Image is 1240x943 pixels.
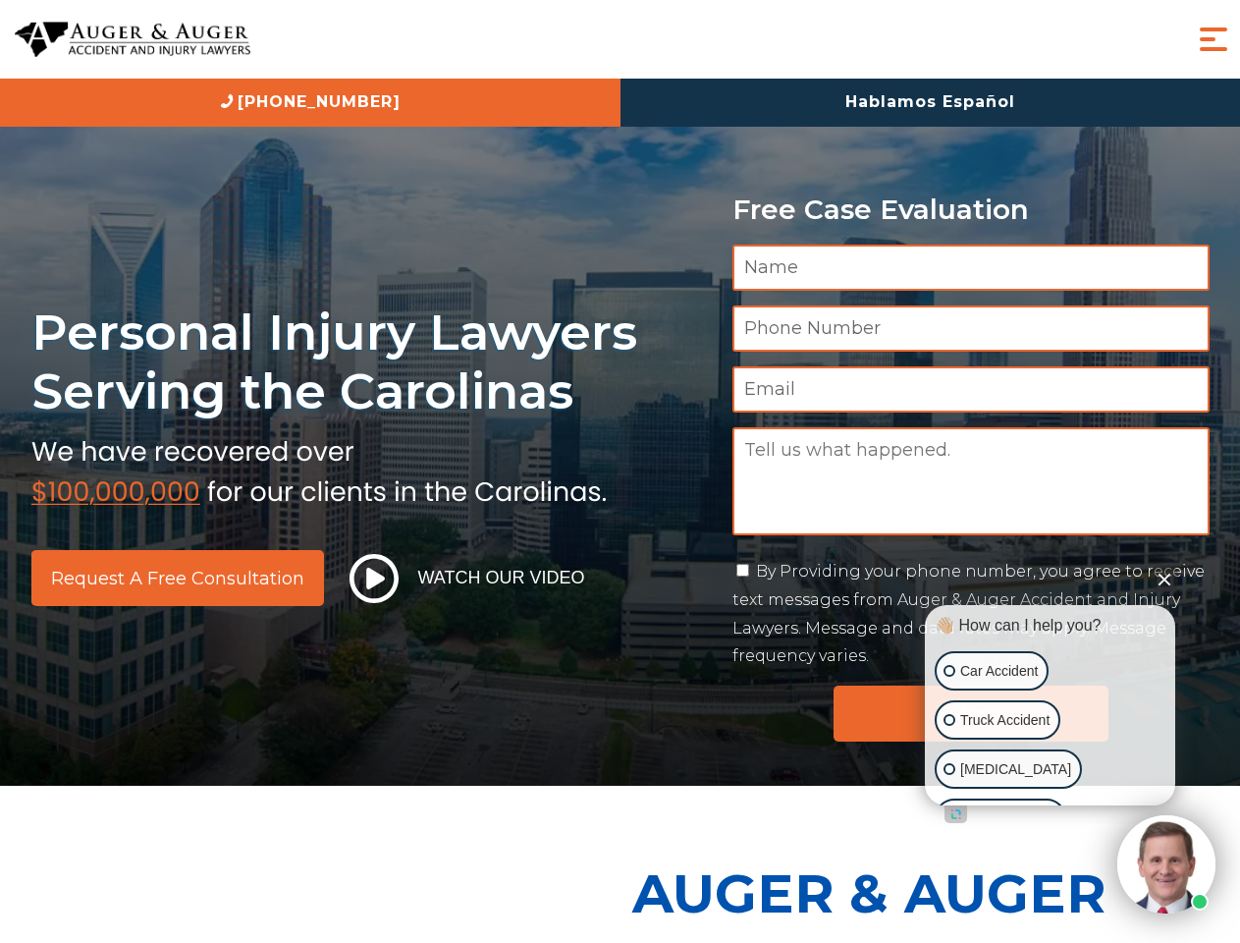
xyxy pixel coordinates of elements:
[632,845,1229,942] p: Auger & Auger
[960,708,1050,733] p: Truck Accident
[960,659,1038,684] p: Car Accident
[834,686,1108,742] input: Submit
[732,366,1210,413] input: Email
[960,757,1071,782] p: [MEDICAL_DATA]
[31,550,324,606] a: Request a Free Consultation
[930,615,1170,637] div: 👋🏼 How can I help you?
[1151,565,1178,592] button: Close Intaker Chat Widget
[15,22,250,58] img: Auger & Auger Accident and Injury Lawyers Logo
[31,303,709,421] h1: Personal Injury Lawyers Serving the Carolinas
[1117,815,1215,914] img: Intaker widget Avatar
[732,305,1210,352] input: Phone Number
[732,194,1210,225] p: Free Case Evaluation
[732,245,1210,291] input: Name
[1194,20,1233,59] button: Menu
[51,570,304,587] span: Request a Free Consultation
[31,431,607,506] img: sub text
[944,805,967,823] a: Open intaker chat
[344,553,591,604] button: Watch Our Video
[732,562,1205,665] label: By Providing your phone number, you agree to receive text messages from Auger & Auger Accident an...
